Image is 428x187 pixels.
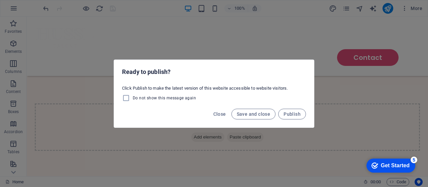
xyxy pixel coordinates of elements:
[200,116,237,125] span: Paste clipboard
[231,109,276,119] button: Save and close
[213,111,226,117] span: Close
[122,68,306,76] h2: Ready to publish?
[114,83,314,105] div: Click Publish to make the latest version of this website accessible to website visitors.
[20,7,48,13] div: Get Started
[5,3,54,17] div: Get Started 5 items remaining, 0% complete
[49,1,56,8] div: 5
[165,116,198,125] span: Add elements
[211,109,229,119] button: Close
[237,111,271,117] span: Save and close
[8,87,393,134] div: Drop content here
[284,111,301,117] span: Publish
[278,109,306,119] button: Publish
[133,95,196,101] span: Do not show this message again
